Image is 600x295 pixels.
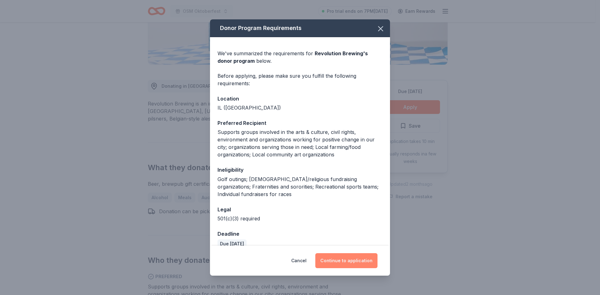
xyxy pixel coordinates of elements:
button: Cancel [291,253,307,268]
div: Donor Program Requirements [210,19,390,37]
div: Due [DATE] [217,239,247,248]
div: 501(c)(3) required [217,215,382,222]
div: Preferred Recipient [217,119,382,127]
div: Before applying, please make sure you fulfill the following requirements: [217,72,382,87]
div: Legal [217,205,382,214]
div: Golf outings; [DEMOGRAPHIC_DATA]/religious fundraising organizations; Fraternities and sororities... [217,175,382,198]
div: Supports groups involved in the arts & culture, civil rights, environment and organizations worki... [217,128,382,158]
div: IL ([GEOGRAPHIC_DATA]) [217,104,382,111]
button: Continue to application [315,253,377,268]
div: Deadline [217,230,382,238]
div: Location [217,95,382,103]
div: We've summarized the requirements for below. [217,50,382,65]
div: Ineligibility [217,166,382,174]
